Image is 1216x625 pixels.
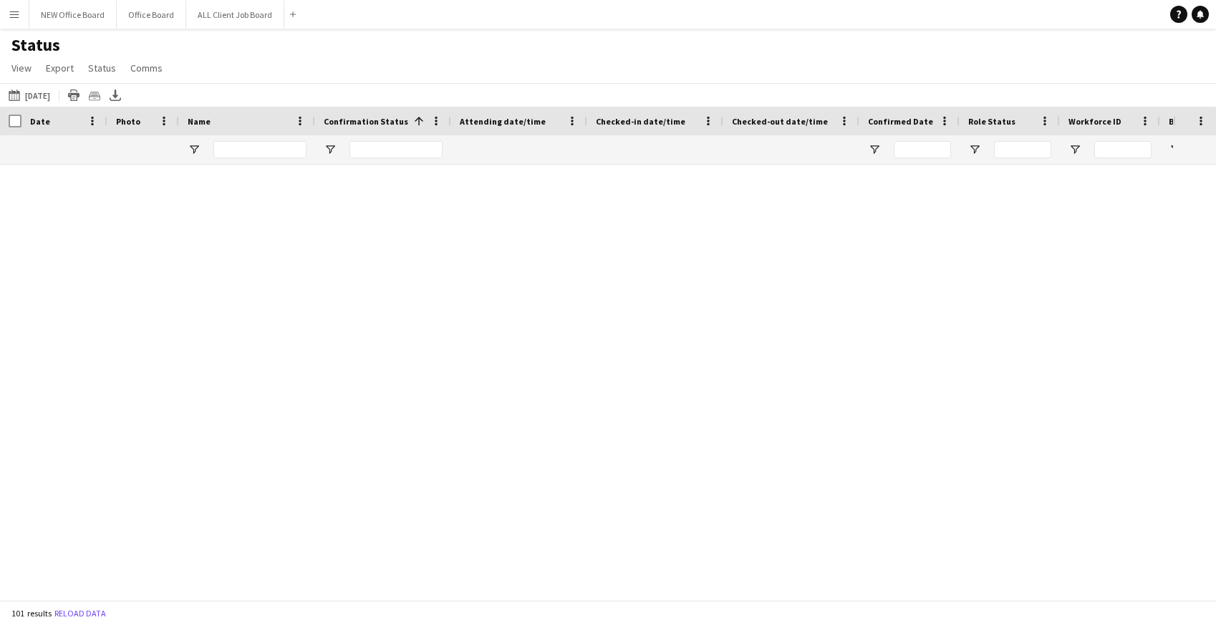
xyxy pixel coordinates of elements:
span: Photo [116,116,140,127]
span: Export [46,62,74,74]
button: Open Filter Menu [324,143,337,156]
button: [DATE] [6,87,53,104]
a: Status [82,59,122,77]
span: Board [1169,116,1194,127]
span: Checked-in date/time [596,116,685,127]
span: Workforce ID [1068,116,1121,127]
button: Open Filter Menu [1068,143,1081,156]
button: Open Filter Menu [1169,143,1182,156]
span: Checked-out date/time [732,116,828,127]
span: Role Status [968,116,1015,127]
button: NEW Office Board [29,1,117,29]
a: Export [40,59,79,77]
button: Open Filter Menu [968,143,981,156]
span: Attending date/time [460,116,546,127]
span: View [11,62,32,74]
input: Name Filter Input [213,141,307,158]
span: Status [88,62,116,74]
span: Name [188,116,211,127]
button: Reload data [52,606,109,621]
button: Open Filter Menu [868,143,881,156]
app-action-btn: Export XLSX [107,87,124,104]
input: Role Status Filter Input [994,141,1051,158]
input: Confirmation Status Filter Input [349,141,443,158]
button: Office Board [117,1,186,29]
app-action-btn: Print [65,87,82,104]
app-action-btn: Crew files as ZIP [86,87,103,104]
a: View [6,59,37,77]
button: ALL Client Job Board [186,1,284,29]
span: Comms [130,62,163,74]
a: Comms [125,59,168,77]
input: Confirmed Date Filter Input [894,141,951,158]
button: Open Filter Menu [188,143,201,156]
span: Confirmed Date [868,116,933,127]
input: Workforce ID Filter Input [1094,141,1152,158]
span: Date [30,116,50,127]
span: Confirmation Status [324,116,408,127]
